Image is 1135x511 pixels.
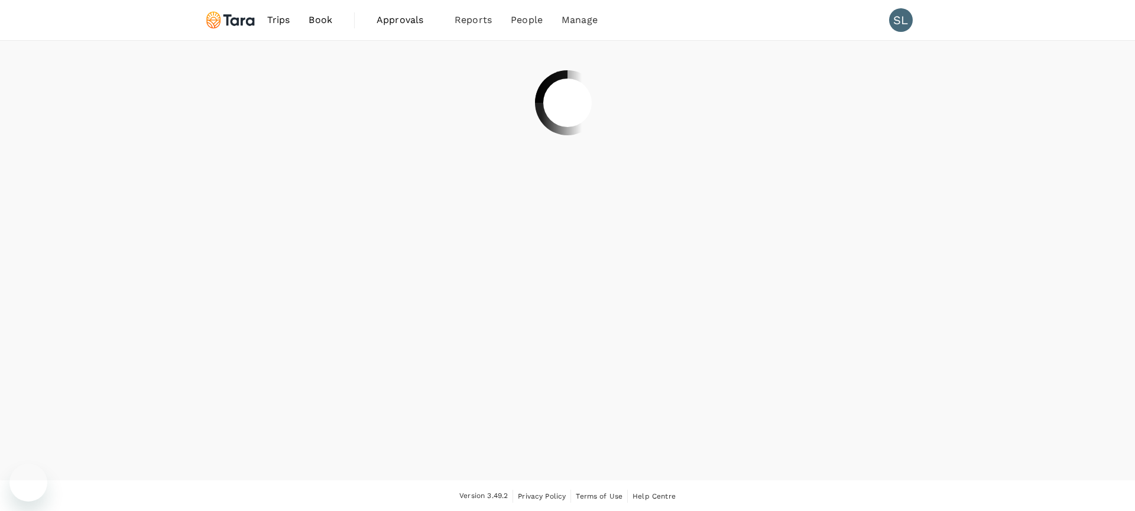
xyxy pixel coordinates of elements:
[377,13,436,27] span: Approvals
[309,13,332,27] span: Book
[459,490,508,502] span: Version 3.49.2
[455,13,492,27] span: Reports
[576,490,622,503] a: Terms of Use
[562,13,598,27] span: Manage
[9,464,47,502] iframe: Button to launch messaging window
[518,490,566,503] a: Privacy Policy
[889,8,913,32] div: SL
[267,13,290,27] span: Trips
[633,490,676,503] a: Help Centre
[576,492,622,500] span: Terms of Use
[203,7,258,33] img: Tara Climate Ltd
[518,492,566,500] span: Privacy Policy
[511,13,543,27] span: People
[633,492,676,500] span: Help Centre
